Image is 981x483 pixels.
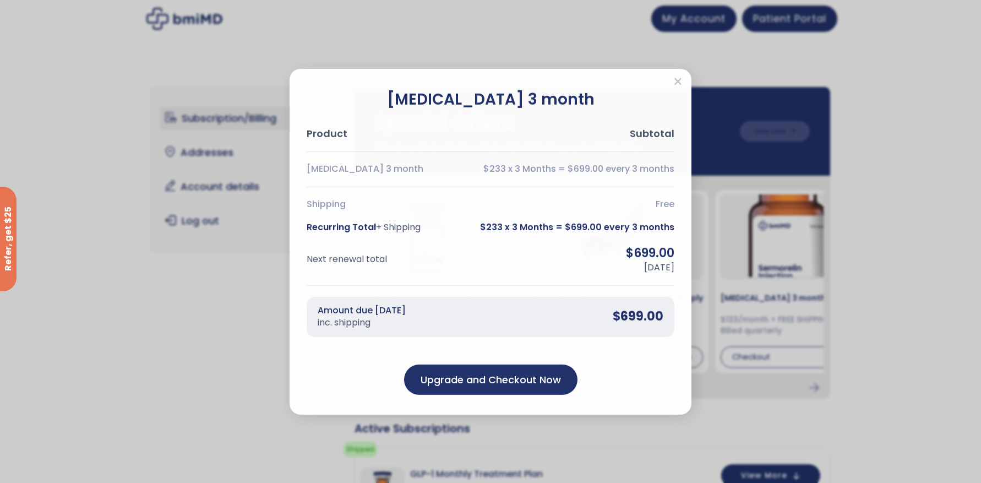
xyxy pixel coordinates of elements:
span: Recurring Total [307,221,421,234]
output: $699.00 [626,245,674,262]
h2: [MEDICAL_DATA] 3 month [307,89,674,110]
output: $233 x 3 Months = $699.00 every 3 months [483,163,674,175]
span: Subtotal [630,127,674,140]
span: Next renewal total [307,253,387,265]
output: Free [656,198,674,210]
span: $233 x 3 Months = $699.00 every 3 months [480,221,674,234]
span: $699.00 [613,308,663,325]
span: Amount due [DATE] [318,305,406,329]
span: [MEDICAL_DATA] 3 month [307,163,423,175]
small: inc. shipping [318,317,406,329]
span: Product [307,127,347,140]
smal: [DATE] [644,261,674,274]
div: Close [674,76,682,90]
div: Upgrade and Checkout Now [404,364,577,394]
output: Upgrade and Checkout Now [421,372,561,387]
small: + Shipping [376,221,421,234]
span: Shipping [307,198,346,210]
